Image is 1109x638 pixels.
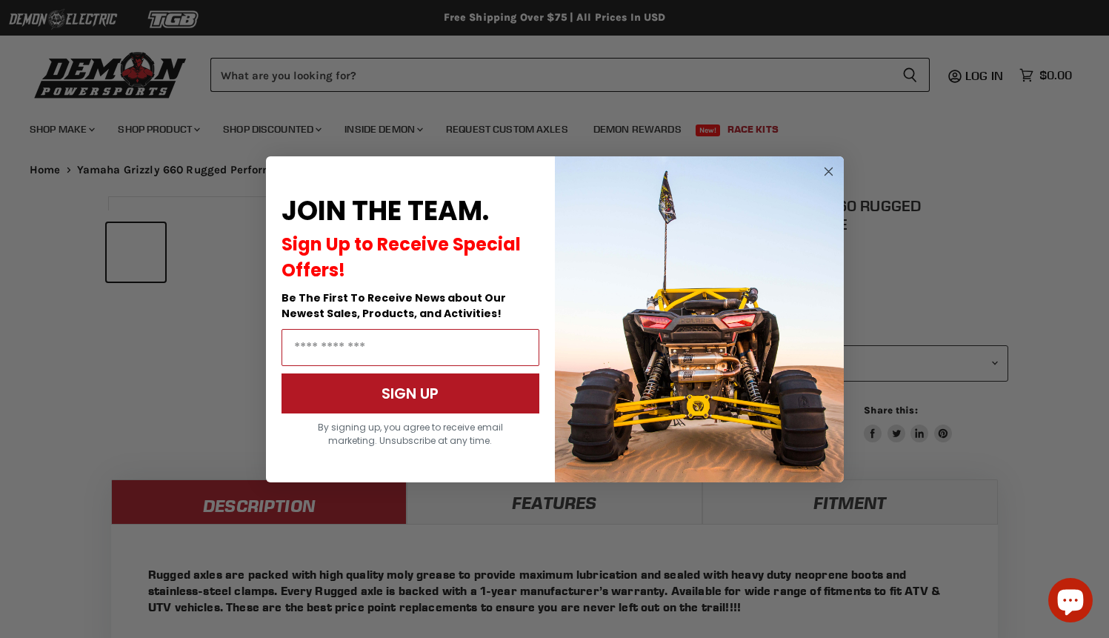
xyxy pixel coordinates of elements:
[318,421,503,447] span: By signing up, you agree to receive email marketing. Unsubscribe at any time.
[282,192,489,230] span: JOIN THE TEAM.
[282,329,539,366] input: Email Address
[819,162,838,181] button: Close dialog
[282,373,539,413] button: SIGN UP
[1044,578,1097,626] inbox-online-store-chat: Shopify online store chat
[282,290,506,321] span: Be The First To Receive News about Our Newest Sales, Products, and Activities!
[282,232,521,282] span: Sign Up to Receive Special Offers!
[555,156,844,482] img: a9095488-b6e7-41ba-879d-588abfab540b.jpeg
